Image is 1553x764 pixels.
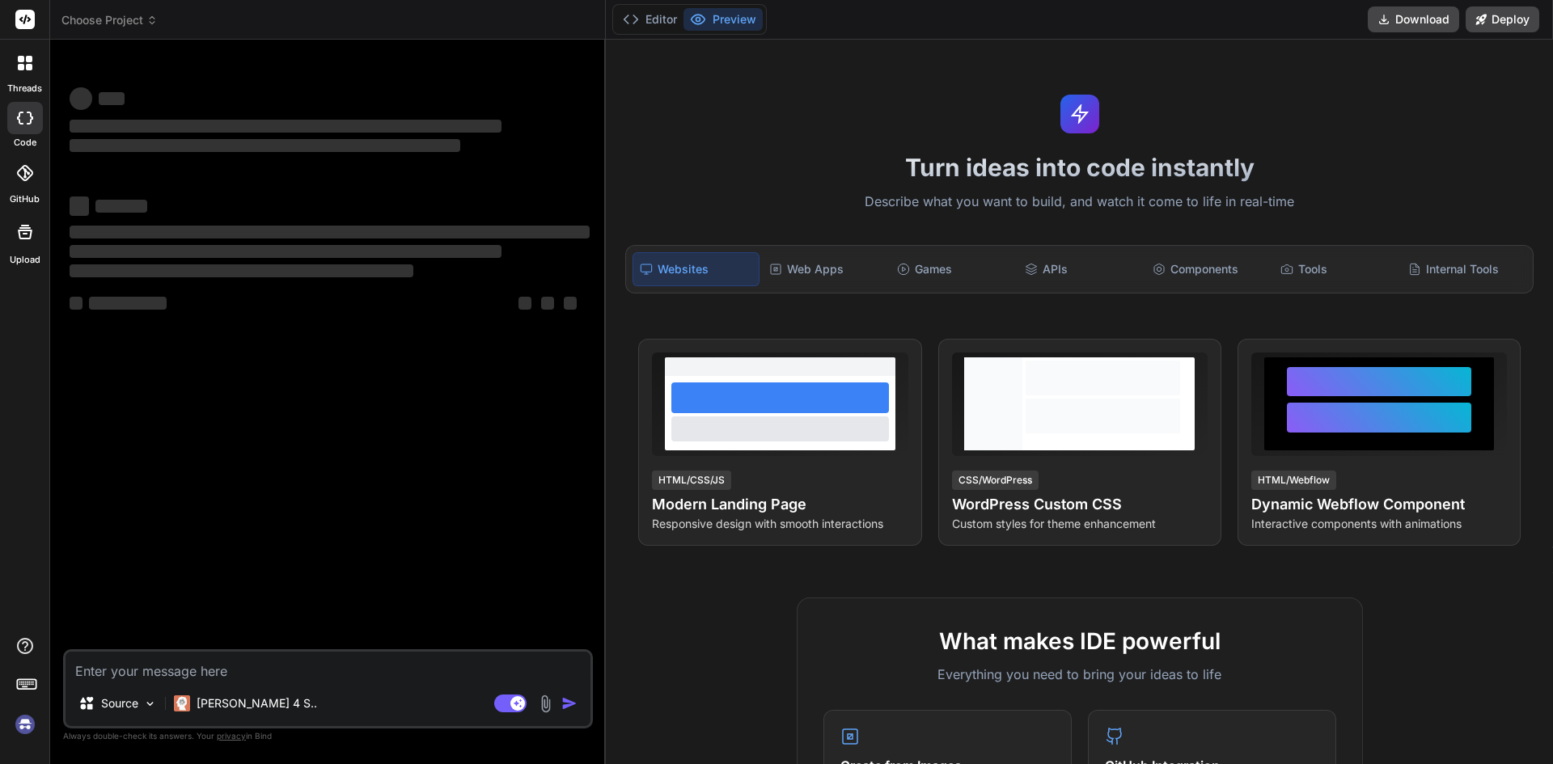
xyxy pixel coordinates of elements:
label: GitHub [10,192,40,206]
button: Download [1368,6,1459,32]
span: ‌ [95,200,147,213]
p: [PERSON_NAME] 4 S.. [197,695,317,711]
h4: Modern Landing Page [652,493,908,516]
span: ‌ [99,92,125,105]
label: code [14,136,36,150]
label: Upload [10,253,40,267]
p: Custom styles for theme enhancement [952,516,1208,532]
span: ‌ [70,87,92,110]
label: threads [7,82,42,95]
span: privacy [217,731,246,741]
button: Editor [616,8,683,31]
h4: Dynamic Webflow Component [1251,493,1507,516]
p: Describe what you want to build, and watch it come to life in real-time [616,192,1543,213]
img: attachment [536,694,555,713]
span: ‌ [70,226,590,238]
div: APIs [1018,252,1143,286]
h4: WordPress Custom CSS [952,493,1208,516]
p: Always double-check its answers. Your in Bind [63,728,593,744]
img: icon [561,695,578,711]
p: Source [101,695,138,711]
span: ‌ [541,297,554,310]
div: Web Apps [763,252,887,286]
span: ‌ [70,139,460,152]
div: HTML/CSS/JS [652,471,731,490]
div: CSS/WordPress [952,471,1039,490]
span: ‌ [518,297,531,310]
div: Components [1146,252,1271,286]
div: Tools [1274,252,1399,286]
h1: Turn ideas into code instantly [616,153,1543,182]
span: ‌ [70,264,413,277]
span: ‌ [89,297,167,310]
img: signin [11,711,39,738]
span: ‌ [564,297,577,310]
div: HTML/Webflow [1251,471,1336,490]
span: ‌ [70,245,501,258]
div: Websites [633,252,759,286]
div: Internal Tools [1402,252,1526,286]
img: Pick Models [143,697,157,711]
p: Interactive components with animations [1251,516,1507,532]
button: Deploy [1466,6,1539,32]
span: ‌ [70,120,501,133]
span: Choose Project [61,12,158,28]
button: Preview [683,8,763,31]
div: Games [891,252,1015,286]
span: ‌ [70,297,83,310]
p: Responsive design with smooth interactions [652,516,908,532]
p: Everything you need to bring your ideas to life [823,665,1336,684]
span: ‌ [70,196,89,216]
h2: What makes IDE powerful [823,624,1336,658]
img: Claude 4 Sonnet [174,695,190,711]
